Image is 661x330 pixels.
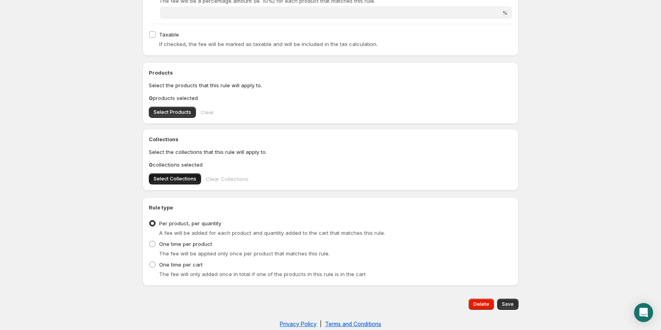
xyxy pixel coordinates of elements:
[473,301,489,307] span: Delete
[159,271,366,277] span: The fee will only added once in total if one of the products in this rule is in the cart
[149,107,196,118] button: Select Products
[149,95,153,101] b: 0
[634,303,653,322] div: Open Intercom Messenger
[502,301,514,307] span: Save
[159,250,330,257] span: The fee will be applied only once per product that matches this rule.
[497,299,519,310] button: Save
[154,176,196,182] span: Select Collections
[149,173,201,184] button: Select Collections
[149,135,512,143] h2: Collections
[149,69,512,77] h2: Products
[159,220,221,226] span: Per product, per quantity
[159,261,203,268] span: One time per cart
[149,81,512,89] p: Select the products that this rule will apply to.
[159,41,378,47] span: If checked, the fee will be marked as taxable and will be included in the tax calculation.
[320,320,322,327] span: |
[469,299,494,310] button: Delete
[149,203,512,211] h2: Rule type
[280,320,317,327] a: Privacy Policy
[325,320,381,327] a: Terms and Conditions
[159,230,385,236] span: A fee will be added for each product and quantity added to the cart that matches this rule.
[149,161,153,168] b: 0
[149,94,512,102] p: products selected
[502,10,507,16] span: %
[159,31,179,38] span: Taxable
[149,161,512,169] p: collections selected
[159,241,212,247] span: One time per product
[154,109,191,115] span: Select Products
[149,148,512,156] p: Select the collections that this rule will apply to.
